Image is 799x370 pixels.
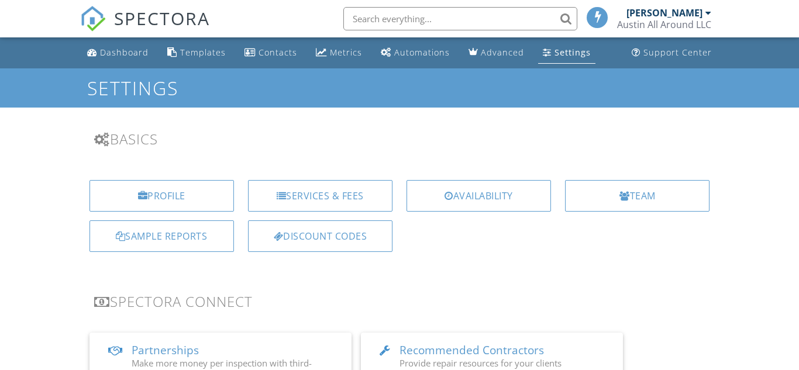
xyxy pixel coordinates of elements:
div: Metrics [330,47,362,58]
a: Dashboard [82,42,153,64]
img: The Best Home Inspection Software - Spectora [80,6,106,32]
a: Templates [163,42,230,64]
input: Search everything... [343,7,577,30]
a: SPECTORA [80,16,210,40]
h1: Settings [87,78,711,98]
span: Partnerships [132,343,199,358]
a: Advanced [464,42,529,64]
div: Settings [555,47,591,58]
div: Automations [394,47,450,58]
div: Templates [180,47,226,58]
a: Support Center [627,42,717,64]
a: Contacts [240,42,302,64]
a: Services & Fees [248,180,392,212]
div: Austin All Around LLC [617,19,711,30]
a: Metrics [311,42,367,64]
span: SPECTORA [114,6,210,30]
span: Recommended Contractors [399,343,544,358]
div: Dashboard [100,47,149,58]
a: Availability [407,180,551,212]
a: Sample Reports [89,220,234,252]
div: Support Center [643,47,712,58]
a: Profile [89,180,234,212]
a: Automations (Basic) [376,42,454,64]
div: Contacts [259,47,297,58]
h3: Spectora Connect [94,293,705,309]
span: Provide repair resources for your clients [399,357,562,369]
a: Team [565,180,710,212]
h3: Basics [94,131,705,147]
div: Advanced [481,47,524,58]
a: Settings [538,42,595,64]
div: [PERSON_NAME] [626,7,702,19]
a: Discount Codes [248,220,392,252]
